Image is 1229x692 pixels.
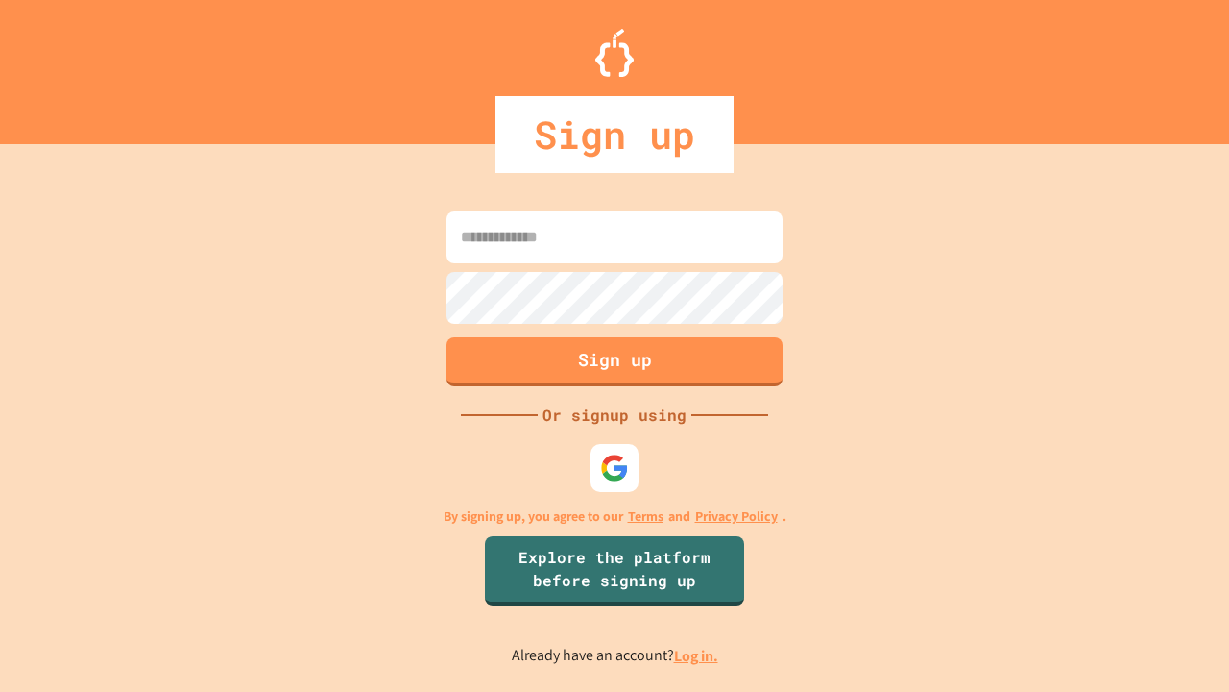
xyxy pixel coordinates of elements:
[444,507,786,527] p: By signing up, you agree to our and .
[628,507,663,527] a: Terms
[485,536,744,605] a: Explore the platform before signing up
[446,337,783,386] button: Sign up
[695,507,778,527] a: Privacy Policy
[595,29,634,77] img: Logo.svg
[512,644,718,668] p: Already have an account?
[600,454,629,482] img: google-icon.svg
[538,404,691,427] div: Or signup using
[674,646,718,666] a: Log in.
[495,96,734,173] div: Sign up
